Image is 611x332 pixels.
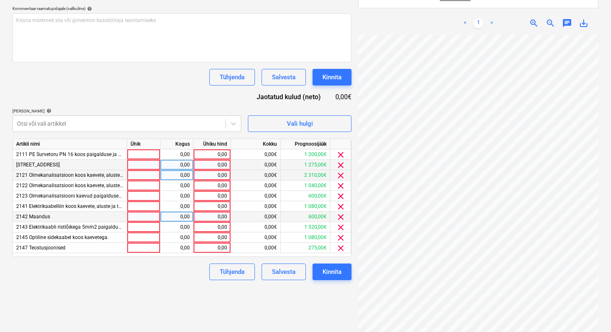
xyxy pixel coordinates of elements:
div: Kogus [160,139,194,149]
div: 1 080,00€ [281,232,330,243]
div: 0,00€ [334,92,352,102]
div: 0,00 [197,170,227,181]
button: Tühjenda [209,69,255,85]
div: 1 200,00€ [281,149,330,160]
div: Jaotatud kulud (neto) [244,92,334,102]
span: clear [336,222,346,232]
button: Salvesta [262,69,306,85]
span: 2122 Olmekanalisatsioon koos kaevete, aluste ja tagasitäitega 160mm [16,183,175,188]
div: 0,00 [164,191,190,201]
div: 600,00€ [281,191,330,201]
button: Salvesta [262,264,306,280]
span: clear [336,243,346,253]
div: 275,00€ [281,243,330,253]
a: Page 1 is your current page [473,18,483,28]
span: 2147 Teostusjoonised [16,245,65,251]
div: 0,00€ [231,232,281,243]
div: 0,00€ [231,222,281,232]
span: zoom_in [529,18,539,28]
span: 2121 Olmekanalisatsioon koos kaevete, aluste ja tagasitäitega110 mm [16,172,175,178]
div: 0,00€ [231,181,281,191]
span: zoom_out [546,18,555,28]
div: Ühiku hind [194,139,231,149]
div: 0,00 [197,181,227,191]
div: Artikli nimi [13,139,127,149]
div: 1 520,00€ [281,222,330,232]
span: clear [336,202,346,212]
div: 0,00 [197,201,227,212]
div: 0,00 [197,149,227,160]
div: 0,00 [164,170,190,181]
div: 0,00 [164,222,190,232]
button: Vali hulgi [248,115,352,132]
div: Tühjenda [220,266,245,277]
div: 0,00 [164,243,190,253]
span: 2143 Elektrikaabli ristlõikega 5mm2 paigaldus koos kaevete ja tagasitäitega [16,224,187,230]
div: 0,00 [197,160,227,170]
span: clear [336,212,346,222]
div: 0,00€ [231,170,281,181]
div: Salvesta [272,72,296,83]
span: 2145 Optiline sidekaabel koos kaevetega. [16,234,109,240]
button: Kinnita [313,264,352,280]
div: 600,00€ [281,212,330,222]
span: clear [336,191,346,201]
div: 0,00€ [231,160,281,170]
span: clear [336,150,346,160]
span: help [45,108,51,113]
div: 1 080,00€ [281,201,330,212]
span: 2142 Maandus [16,214,50,220]
span: clear [336,181,346,191]
div: 0,00 [197,243,227,253]
div: Kokku [231,139,281,149]
span: 2141 Elektrikaabelliin koos kaevete, aluste ja tagasitäitega [16,203,147,209]
span: save_alt [579,18,589,28]
span: chat [562,18,572,28]
div: 0,00 [164,201,190,212]
div: 0,00€ [231,212,281,222]
span: help [85,6,92,11]
div: Kinnita [322,72,342,83]
div: 0,00 [164,181,190,191]
span: clear [336,233,346,243]
div: 1 275,00€ [281,160,330,170]
span: clear [336,160,346,170]
div: Vali hulgi [287,118,313,129]
button: Tühjenda [209,264,255,280]
span: 2117 Rokson 21t [16,162,60,168]
div: Ühik [127,139,160,149]
div: 2 310,00€ [281,170,330,181]
div: 0,00 [164,232,190,243]
span: 2111 PE Survetoru PN 16 koos paigalduse ja kaevetega [16,151,141,157]
button: Kinnita [313,69,352,85]
span: clear [336,171,346,181]
div: 0,00€ [231,191,281,201]
div: 0,00 [164,212,190,222]
div: [PERSON_NAME] [12,108,241,114]
div: 0,00€ [231,149,281,160]
div: Tühjenda [220,72,245,83]
a: Previous page [460,18,470,28]
span: 2123 Olmekanalisatsiooni kaevud paigaldusega komplektis [16,193,150,199]
div: Kommentaar raamatupidajale (valikuline) [12,6,352,11]
div: 0,00 [197,222,227,232]
div: 0,00 [164,160,190,170]
div: Salvesta [272,266,296,277]
div: Prognoosijääk [281,139,330,149]
div: 0,00 [197,212,227,222]
div: 0,00 [197,232,227,243]
div: 1 040,00€ [281,181,330,191]
a: Next page [487,18,497,28]
iframe: Chat Widget [570,292,611,332]
div: 0,00 [197,191,227,201]
div: 0,00 [164,149,190,160]
div: 0,00€ [231,243,281,253]
div: Kinnita [322,266,342,277]
div: 0,00€ [231,201,281,212]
